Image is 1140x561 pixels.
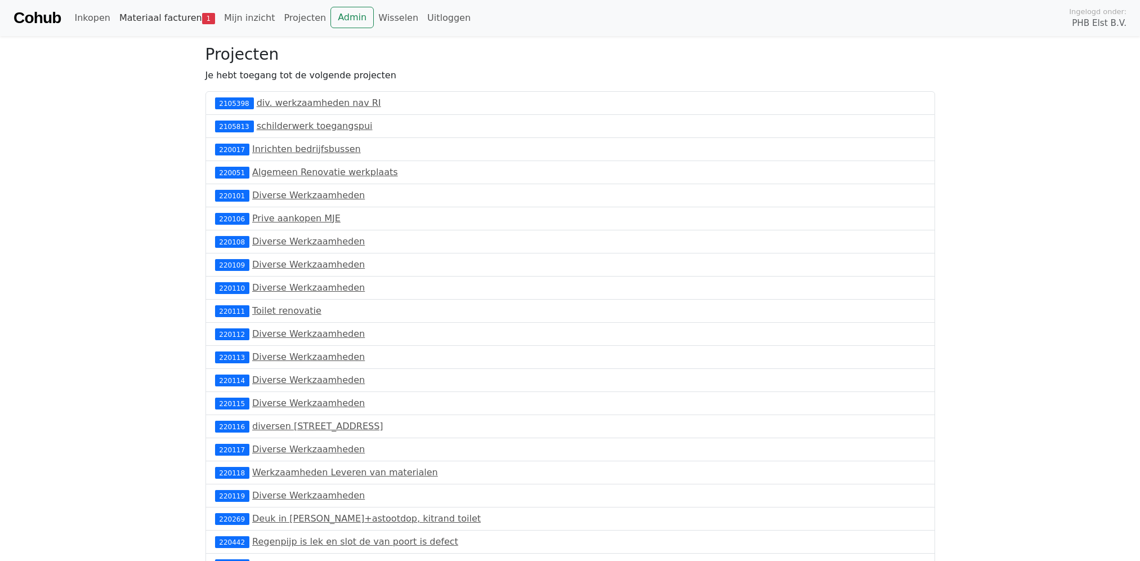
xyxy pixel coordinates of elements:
[257,97,381,108] a: div. werkzaamheden nav RI
[252,490,365,501] a: Diverse Werkzaamheden
[252,536,458,547] a: Regenpijp is lek en slot de van poort is defect
[330,7,374,28] a: Admin
[252,167,398,177] a: Algemeen Renovatie werkplaats
[252,144,361,154] a: Inrichten bedrijfsbussen
[215,167,249,178] div: 220051
[252,236,365,247] a: Diverse Werkzaamheden
[1069,6,1126,17] span: Ingelogd onder:
[215,351,249,363] div: 220113
[215,121,254,132] div: 2105813
[215,213,249,224] div: 220106
[252,328,365,339] a: Diverse Werkzaamheden
[252,375,365,385] a: Diverse Werkzaamheden
[115,7,220,29] a: Materiaal facturen1
[252,190,365,201] a: Diverse Werkzaamheden
[202,13,215,24] span: 1
[14,5,61,32] a: Cohub
[215,444,249,455] div: 220117
[257,121,373,131] a: schilderwerk toegangspui
[1072,17,1126,30] span: PHB Elst B.V.
[215,259,249,270] div: 220109
[252,444,365,455] a: Diverse Werkzaamheden
[215,97,254,109] div: 2105398
[215,236,249,247] div: 220108
[252,213,341,224] a: Prive aankopen MJE
[279,7,330,29] a: Projecten
[252,282,365,293] a: Diverse Werkzaamheden
[252,259,365,270] a: Diverse Werkzaamheden
[215,421,249,432] div: 220116
[220,7,280,29] a: Mijn inzicht
[215,282,249,293] div: 220110
[215,398,249,409] div: 220115
[423,7,475,29] a: Uitloggen
[215,513,249,524] div: 220269
[252,351,365,362] a: Diverse Werkzaamheden
[205,69,935,82] p: Je hebt toegang tot de volgende projecten
[215,305,249,317] div: 220111
[252,398,365,408] a: Diverse Werkzaamheden
[215,490,249,501] div: 220119
[215,375,249,386] div: 220114
[252,305,321,316] a: Toilet renovatie
[252,467,438,478] a: Werkzaamheden Leveren van materialen
[252,421,383,431] a: diversen [STREET_ADDRESS]
[205,45,935,64] h3: Projecten
[215,144,249,155] div: 220017
[70,7,114,29] a: Inkopen
[215,328,249,340] div: 220112
[374,7,423,29] a: Wisselen
[215,536,249,547] div: 220442
[215,190,249,201] div: 220101
[252,513,481,524] a: Deuk in [PERSON_NAME]+astootdop, kitrand toilet
[215,467,249,478] div: 220118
